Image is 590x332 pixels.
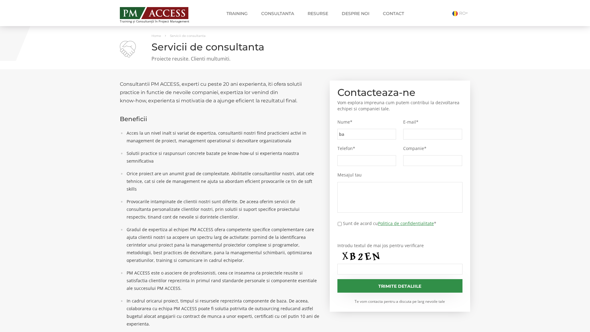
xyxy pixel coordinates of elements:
li: Gradul de expertiza al echipei PM ACCESS ofera competente specifice complementare care ajuta clie... [124,226,321,264]
a: Despre noi [337,7,374,20]
label: Mesajul tau [337,172,463,178]
li: Orice proiect are un anumit grad de complexitate. Abilitatile consultantilor nostri, atat cele te... [124,170,321,193]
a: Training și Consultanță în Project Management [120,5,201,23]
label: Nume [337,119,396,125]
label: E-mail [403,119,462,125]
label: Introdu textul de mai jos pentru verificare [337,243,463,248]
h3: Beneficii [120,116,321,122]
h1: Servicii de consultanta [120,41,470,52]
img: Romana [452,11,458,16]
li: In cadrul oricarui proiect, timpul si resursele reprezinta componente de baza. De aceea, colabora... [124,297,321,328]
a: Training [222,7,252,20]
li: Acces la un nivel inalt si variat de expertiza, consultantii nostri fiind practicieni activi in m... [124,129,321,144]
a: Consultanta [257,7,299,20]
span: Training și Consultanță în Project Management [120,20,201,23]
a: Home [151,34,161,38]
a: RO [452,10,470,16]
li: Provocarile intampinate de clientii nostri sunt diferite. De aceea oferim servicii de consultanta... [124,198,321,221]
p: Vom explora impreuna cum putem contribui la dezvoltarea echipei si companiei tale. [337,100,463,112]
h2: Consultantii PM ACCESS, experti cu peste 20 ani experienta, iti ofera solutii practice in functie... [120,80,321,105]
label: Telefon [337,146,396,151]
a: Resurse [303,7,333,20]
h2: Contacteaza-ne [337,88,463,97]
span: Servicii de consultanta [170,34,206,38]
a: Politica de confidentialitate [378,220,434,226]
p: Proiecte reusite. Clienti multumiti. [120,55,470,62]
img: Servicii de consultanta [120,41,136,57]
small: Te vom contacta pentru a discuta pe larg nevoile tale [337,299,463,304]
img: PM ACCESS - Echipa traineri si consultanti certificati PMP: Narciss Popescu, Mihai Olaru, Monica ... [120,7,188,19]
input: Trimite detaliile [337,279,463,293]
label: Companie [403,146,462,151]
a: Contact [378,7,409,20]
li: PM ACCESS este o asociere de profesionisti, ceea ce inseamna ca proiectele reusite si satisfactia... [124,269,321,292]
li: Solutii practice si raspunsuri concrete bazate pe know-how-ul si experienta noastra semnificativa [124,149,321,165]
label: Sunt de acord cu * [343,220,436,227]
